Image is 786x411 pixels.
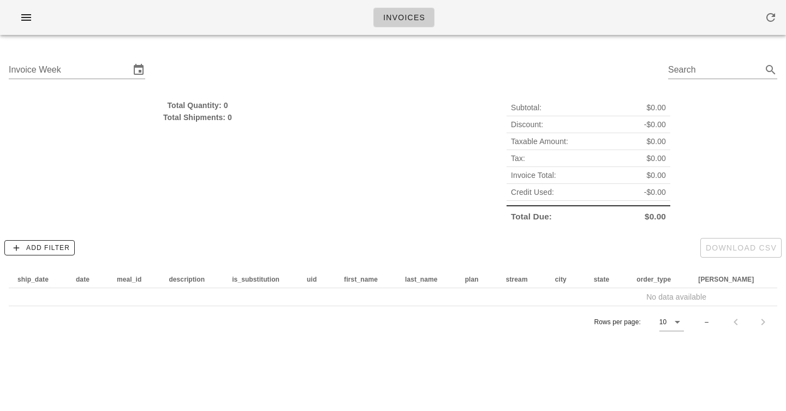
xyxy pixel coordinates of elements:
[506,276,528,283] span: stream
[511,152,525,164] span: Tax:
[644,186,666,198] span: -$0.00
[628,271,689,288] th: order_type: Not sorted. Activate to sort ascending.
[373,8,434,27] a: Invoices
[594,306,684,338] div: Rows per page:
[646,135,666,147] span: $0.00
[511,211,552,223] span: Total Due:
[223,271,298,288] th: is_substitution: Not sorted. Activate to sort ascending.
[117,276,141,283] span: meal_id
[4,240,75,255] button: Add Filter
[17,276,49,283] span: ship_date
[9,243,70,253] span: Add Filter
[108,271,160,288] th: meal_id: Not sorted. Activate to sort ascending.
[594,276,610,283] span: state
[9,99,386,111] div: Total Quantity: 0
[344,276,378,283] span: first_name
[645,211,666,223] span: $0.00
[232,276,279,283] span: is_substitution
[169,276,205,283] span: description
[511,135,568,147] span: Taxable Amount:
[67,271,108,288] th: date: Not sorted. Activate to sort ascending.
[585,271,628,288] th: state: Not sorted. Activate to sort ascending.
[646,152,666,164] span: $0.00
[335,271,396,288] th: first_name: Not sorted. Activate to sort ascending.
[636,276,671,283] span: order_type
[9,111,386,123] div: Total Shipments: 0
[456,271,497,288] th: plan: Not sorted. Activate to sort ascending.
[689,271,772,288] th: tod: Not sorted. Activate to sort ascending.
[497,271,546,288] th: stream: Not sorted. Activate to sort ascending.
[396,271,456,288] th: last_name: Not sorted. Activate to sort ascending.
[659,313,684,331] div: 10Rows per page:
[511,186,554,198] span: Credit Used:
[405,276,438,283] span: last_name
[465,276,479,283] span: plan
[644,118,666,130] span: -$0.00
[383,13,425,22] span: Invoices
[76,276,90,283] span: date
[555,276,567,283] span: city
[646,169,666,181] span: $0.00
[546,271,585,288] th: city: Not sorted. Activate to sort ascending.
[646,102,666,114] span: $0.00
[698,276,754,283] span: [PERSON_NAME]
[511,102,541,114] span: Subtotal:
[9,271,67,288] th: ship_date: Not sorted. Activate to sort ascending.
[298,271,335,288] th: uid: Not sorted. Activate to sort ascending.
[160,271,223,288] th: description: Not sorted. Activate to sort ascending.
[307,276,317,283] span: uid
[511,169,556,181] span: Invoice Total:
[511,118,543,130] span: Discount:
[659,317,666,327] div: 10
[705,317,708,327] div: –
